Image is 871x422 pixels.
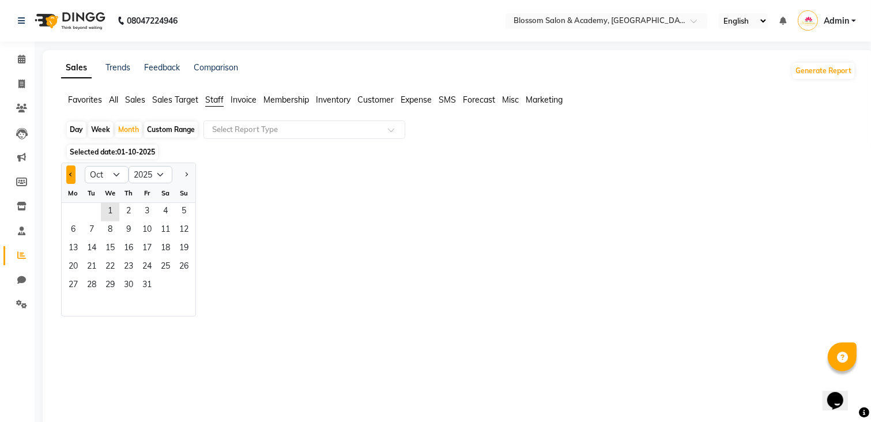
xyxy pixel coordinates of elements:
div: Friday, October 17, 2025 [138,240,156,258]
span: 24 [138,258,156,277]
span: Sales [125,95,145,105]
span: Staff [205,95,224,105]
div: Sunday, October 12, 2025 [175,221,193,240]
span: Membership [263,95,309,105]
span: 26 [175,258,193,277]
img: Admin [798,10,818,31]
div: Thursday, October 16, 2025 [119,240,138,258]
span: 31 [138,277,156,295]
div: Sunday, October 19, 2025 [175,240,193,258]
div: Custom Range [144,122,198,138]
div: Week [88,122,113,138]
span: Favorites [68,95,102,105]
div: Sunday, October 5, 2025 [175,203,193,221]
div: Monday, October 20, 2025 [64,258,82,277]
span: 21 [82,258,101,277]
div: Tuesday, October 7, 2025 [82,221,101,240]
span: 10 [138,221,156,240]
span: 22 [101,258,119,277]
span: Marketing [526,95,563,105]
a: Trends [105,62,130,73]
span: 3 [138,203,156,221]
span: 5 [175,203,193,221]
div: Tu [82,184,101,202]
div: Wednesday, October 15, 2025 [101,240,119,258]
button: Generate Report [793,63,854,79]
div: Thursday, October 2, 2025 [119,203,138,221]
span: Sales Target [152,95,198,105]
span: 16 [119,240,138,258]
span: 27 [64,277,82,295]
div: Friday, October 10, 2025 [138,221,156,240]
div: Th [119,184,138,202]
span: 23 [119,258,138,277]
div: Thursday, October 30, 2025 [119,277,138,295]
span: SMS [439,95,456,105]
div: Saturday, October 18, 2025 [156,240,175,258]
span: Admin [824,15,849,27]
div: Mo [64,184,82,202]
span: 9 [119,221,138,240]
span: All [109,95,118,105]
div: Wednesday, October 8, 2025 [101,221,119,240]
span: 8 [101,221,119,240]
button: Next month [182,165,191,184]
div: Friday, October 31, 2025 [138,277,156,295]
img: logo [29,5,108,37]
span: 17 [138,240,156,258]
span: Inventory [316,95,350,105]
span: 30 [119,277,138,295]
span: 29 [101,277,119,295]
a: Comparison [194,62,238,73]
div: Wednesday, October 29, 2025 [101,277,119,295]
div: Tuesday, October 21, 2025 [82,258,101,277]
div: Saturday, October 25, 2025 [156,258,175,277]
button: Previous month [66,165,76,184]
iframe: chat widget [823,376,859,410]
span: Invoice [231,95,257,105]
span: 14 [82,240,101,258]
div: We [101,184,119,202]
div: Monday, October 13, 2025 [64,240,82,258]
div: Saturday, October 4, 2025 [156,203,175,221]
select: Select month [85,166,129,183]
span: Misc [502,95,519,105]
div: Su [175,184,193,202]
div: Monday, October 27, 2025 [64,277,82,295]
span: 13 [64,240,82,258]
span: 7 [82,221,101,240]
div: Saturday, October 11, 2025 [156,221,175,240]
div: Month [115,122,142,138]
div: Day [67,122,86,138]
span: 1 [101,203,119,221]
span: 25 [156,258,175,277]
div: Tuesday, October 28, 2025 [82,277,101,295]
span: 28 [82,277,101,295]
span: 4 [156,203,175,221]
span: 19 [175,240,193,258]
div: Friday, October 3, 2025 [138,203,156,221]
span: 2 [119,203,138,221]
div: Thursday, October 23, 2025 [119,258,138,277]
div: Monday, October 6, 2025 [64,221,82,240]
span: 15 [101,240,119,258]
span: Expense [401,95,432,105]
span: 6 [64,221,82,240]
div: Sa [156,184,175,202]
div: Sunday, October 26, 2025 [175,258,193,277]
span: Selected date: [67,145,158,159]
div: Fr [138,184,156,202]
a: Feedback [144,62,180,73]
b: 08047224946 [127,5,178,37]
span: 18 [156,240,175,258]
a: Sales [61,58,92,78]
div: Wednesday, October 1, 2025 [101,203,119,221]
span: Customer [357,95,394,105]
span: 12 [175,221,193,240]
div: Wednesday, October 22, 2025 [101,258,119,277]
span: 11 [156,221,175,240]
select: Select year [129,166,172,183]
div: Tuesday, October 14, 2025 [82,240,101,258]
span: Forecast [463,95,495,105]
span: 20 [64,258,82,277]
